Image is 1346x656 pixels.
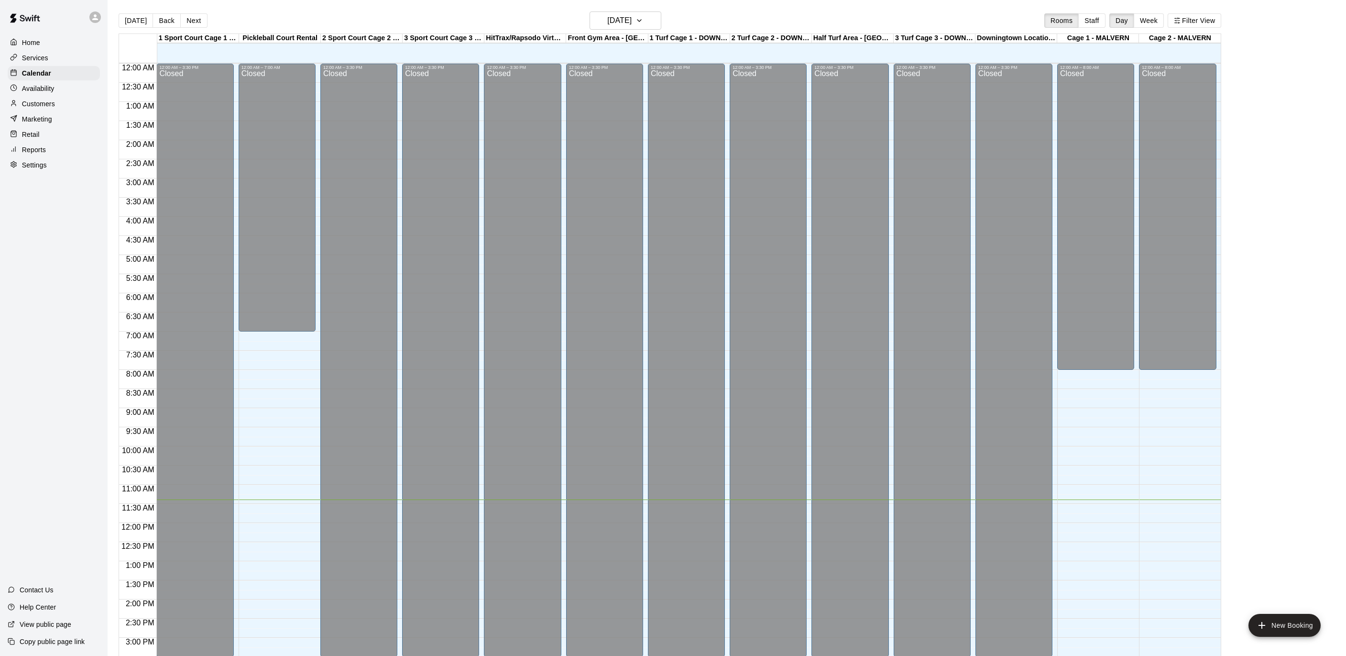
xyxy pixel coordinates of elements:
[124,312,157,321] span: 6:30 AM
[124,159,157,167] span: 2:30 AM
[157,34,239,43] div: 1 Sport Court Cage 1 - DOWNINGTOWN
[124,198,157,206] span: 3:30 AM
[1060,65,1131,70] div: 12:00 AM – 8:00 AM
[1168,13,1221,28] button: Filter View
[8,112,100,126] a: Marketing
[894,34,975,43] div: 3 Turf Cage 3 - DOWNINGTOWN
[22,130,40,139] p: Retail
[403,34,484,43] div: 3 Sport Court Cage 3 - DOWNINGTOWN
[124,178,157,187] span: 3:00 AM
[20,585,54,595] p: Contact Us
[22,38,40,47] p: Home
[1044,13,1079,28] button: Rooms
[119,13,153,28] button: [DATE]
[1109,13,1134,28] button: Day
[8,97,100,111] a: Customers
[897,65,968,70] div: 12:00 AM – 3:30 PM
[487,65,558,70] div: 12:00 AM – 3:30 PM
[323,65,394,70] div: 12:00 AM – 3:30 PM
[8,51,100,65] a: Services
[123,638,157,646] span: 3:00 PM
[159,65,230,70] div: 12:00 AM – 3:30 PM
[124,274,157,282] span: 5:30 AM
[124,408,157,416] span: 9:00 AM
[814,65,886,70] div: 12:00 AM – 3:30 PM
[321,34,403,43] div: 2 Sport Court Cage 2 - DOWNINGTOWN
[8,81,100,96] a: Availability
[566,34,648,43] div: Front Gym Area - [GEOGRAPHIC_DATA]
[484,34,566,43] div: HitTrax/Rapsodo Virtual Reality Rental Cage - 16'x35'
[812,34,894,43] div: Half Turf Area - [GEOGRAPHIC_DATA]
[120,466,157,474] span: 10:30 AM
[124,121,157,129] span: 1:30 AM
[978,65,1050,70] div: 12:00 AM – 3:30 PM
[119,523,156,531] span: 12:00 PM
[975,34,1057,43] div: Downingtown Location - OUTDOOR Turf Area
[241,65,313,70] div: 12:00 AM – 7:00 AM
[124,217,157,225] span: 4:00 AM
[124,389,157,397] span: 8:30 AM
[124,332,157,340] span: 7:00 AM
[651,65,722,70] div: 12:00 AM – 3:30 PM
[1142,70,1213,373] div: Closed
[123,619,157,627] span: 2:30 PM
[733,65,804,70] div: 12:00 AM – 3:30 PM
[124,255,157,263] span: 5:00 AM
[569,65,640,70] div: 12:00 AM – 3:30 PM
[180,13,207,28] button: Next
[120,446,157,455] span: 10:00 AM
[20,620,71,629] p: View public page
[120,485,157,493] span: 11:00 AM
[20,602,56,612] p: Help Center
[22,99,55,109] p: Customers
[607,14,632,27] h6: [DATE]
[241,70,313,335] div: Closed
[1139,64,1216,370] div: 12:00 AM – 8:00 AM: Closed
[22,145,46,155] p: Reports
[1078,13,1105,28] button: Staff
[8,143,100,157] a: Reports
[124,140,157,148] span: 2:00 AM
[22,68,51,78] p: Calendar
[1057,64,1134,370] div: 12:00 AM – 8:00 AM: Closed
[8,158,100,172] a: Settings
[20,637,85,646] p: Copy public page link
[123,580,157,589] span: 1:30 PM
[22,114,52,124] p: Marketing
[8,35,100,50] a: Home
[124,102,157,110] span: 1:00 AM
[124,293,157,301] span: 6:00 AM
[124,427,157,435] span: 9:30 AM
[239,64,316,332] div: 12:00 AM – 7:00 AM: Closed
[1142,65,1213,70] div: 12:00 AM – 8:00 AM
[124,351,157,359] span: 7:30 AM
[1057,34,1139,43] div: Cage 1 - MALVERN
[124,236,157,244] span: 4:30 AM
[120,64,157,72] span: 12:00 AM
[590,11,661,30] button: [DATE]
[123,561,157,569] span: 1:00 PM
[120,504,157,512] span: 11:30 AM
[123,600,157,608] span: 2:00 PM
[730,34,812,43] div: 2 Turf Cage 2 - DOWNINGTOWN
[239,34,321,43] div: Pickleball Court Rental
[405,65,476,70] div: 12:00 AM – 3:30 PM
[119,542,156,550] span: 12:30 PM
[22,160,47,170] p: Settings
[648,34,730,43] div: 1 Turf Cage 1 - DOWNINGTOWN
[120,83,157,91] span: 12:30 AM
[8,66,100,80] a: Calendar
[8,127,100,142] a: Retail
[1139,34,1221,43] div: Cage 2 - MALVERN
[22,84,55,93] p: Availability
[124,370,157,378] span: 8:00 AM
